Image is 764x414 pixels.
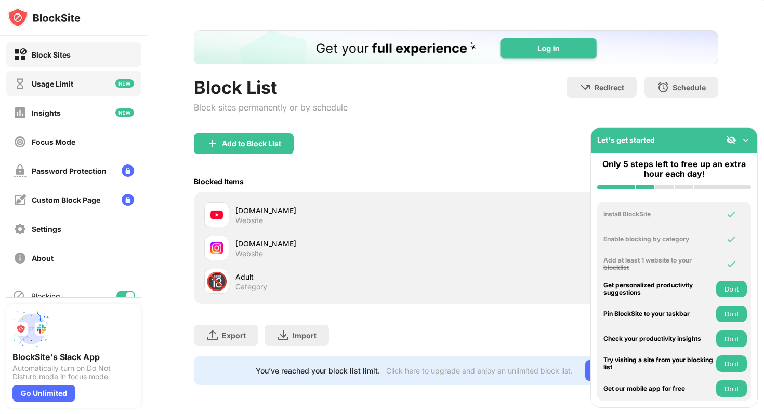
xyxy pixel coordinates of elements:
[14,106,27,119] img: insights-off.svg
[603,236,714,243] div: Enable blocking by category
[7,7,81,28] img: logo-blocksite.svg
[235,216,263,225] div: Website
[14,164,27,177] img: password-protection-off.svg
[603,211,714,218] div: Install BlockSite
[603,282,714,297] div: Get personalized productivity suggestions
[32,137,75,146] div: Focus Mode
[673,83,706,92] div: Schedule
[235,282,267,292] div: Category
[716,380,747,397] button: Do it
[597,159,751,179] div: Only 5 steps left to free up an extra hour each day!
[716,281,747,297] button: Do it
[12,385,75,402] div: Go Unlimited
[194,177,244,186] div: Blocked Items
[122,194,134,206] img: lock-menu.svg
[12,364,135,381] div: Automatically turn on Do Not Disturb mode in focus mode
[122,164,134,177] img: lock-menu.svg
[386,366,573,375] div: Click here to upgrade and enjoy an unlimited block list.
[12,289,25,302] img: blocking-icon.svg
[293,331,317,340] div: Import
[32,167,107,175] div: Password Protection
[603,356,714,371] div: Try visiting a site from your blocking list
[194,30,718,64] iframe: Banner
[235,238,456,249] div: [DOMAIN_NAME]
[14,252,27,265] img: about-off.svg
[32,108,61,117] div: Insights
[115,108,134,117] img: new-icon.svg
[194,102,348,113] div: Block sites permanently or by schedule
[716,306,747,322] button: Do it
[14,194,27,206] img: customize-block-page-off.svg
[716,330,747,347] button: Do it
[597,135,655,144] div: Let's get started
[32,79,73,88] div: Usage Limit
[235,205,456,216] div: [DOMAIN_NAME]
[14,48,27,61] img: block-on.svg
[31,292,60,300] div: Blocking
[210,242,223,254] img: favicons
[603,335,714,342] div: Check your productivity insights
[14,223,27,236] img: settings-off.svg
[115,79,134,88] img: new-icon.svg
[726,259,736,269] img: omni-check.svg
[32,50,71,59] div: Block Sites
[726,135,736,145] img: eye-not-visible.svg
[32,225,61,233] div: Settings
[210,209,223,221] img: favicons
[12,310,50,348] img: push-slack.svg
[585,360,656,381] div: Go Unlimited
[726,234,736,244] img: omni-check.svg
[741,135,751,145] img: omni-setup-toggle.svg
[256,366,380,375] div: You’ve reached your block list limit.
[595,83,624,92] div: Redirect
[194,77,348,98] div: Block List
[235,249,263,258] div: Website
[12,352,135,362] div: BlockSite's Slack App
[603,385,714,392] div: Get our mobile app for free
[716,355,747,372] button: Do it
[222,140,281,148] div: Add to Block List
[32,196,100,204] div: Custom Block Page
[222,331,246,340] div: Export
[14,135,27,148] img: focus-off.svg
[235,271,456,282] div: Adult
[14,77,27,90] img: time-usage-off.svg
[603,310,714,318] div: Pin BlockSite to your taskbar
[603,257,714,272] div: Add at least 1 website to your blocklist
[726,209,736,219] img: omni-check.svg
[32,254,54,263] div: About
[206,271,228,292] div: 🔞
